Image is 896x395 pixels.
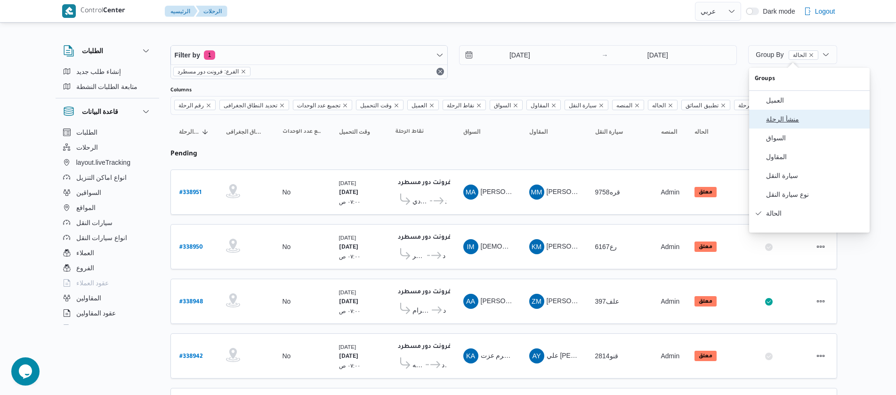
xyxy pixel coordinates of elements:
span: KM [532,239,542,254]
span: نوع سيارة النقل [766,191,864,198]
button: انواع اماكن التنزيل [59,170,155,185]
span: قره9758 [595,188,620,196]
button: السواقين [59,185,155,200]
button: Remove تجميع عدد الوحدات from selection in this group [342,103,348,108]
span: المقاول [531,100,549,111]
span: تحديد النطاق الجغرافى [224,100,277,111]
b: معلق [699,244,712,250]
span: Group By الحالة [756,51,818,58]
span: وقت التحميل [339,128,370,136]
span: اجهزة التليفون [76,322,115,334]
span: نقاط الرحلة [447,100,474,111]
small: ٠٧:٠٠ ص [339,253,361,259]
span: Dark mode [759,8,795,15]
b: # 338942 [179,354,203,360]
b: فرونت دور مسطرد [398,234,452,241]
div: Muhammad Ala Abadallah Abad Albast [463,185,478,200]
span: تحديد النطاق الجغرافى [226,128,266,136]
button: الطلبات [59,125,155,140]
span: AA [466,294,475,309]
span: الفرع: فرونت دور مسطرد [178,67,239,76]
span: layout.liveTracking [76,157,130,168]
button: اجهزة التليفون [59,321,155,336]
span: [PERSON_NAME] [481,297,535,305]
b: # 338948 [179,299,203,306]
h3: قاعدة البيانات [82,106,119,117]
b: [DATE] [339,299,358,306]
span: ZM [532,294,541,309]
b: # 338950 [179,244,203,251]
span: 1 active filters [204,50,215,60]
button: remove selected entity [808,52,814,58]
button: رقم الرحلةSorted in descending order [175,124,213,139]
button: Remove السواق from selection in this group [513,103,518,108]
button: المقاول [525,124,582,139]
span: قنو2814 [595,352,618,360]
a: #338948 [179,295,203,308]
button: الرئيسيه [165,6,198,17]
button: remove selected entity [241,69,246,74]
span: طلبات مارت - زهراء المعادي [412,195,429,207]
button: Actions [813,239,828,254]
button: layout.liveTracking [59,155,155,170]
span: السواق [490,100,523,110]
span: العميل [766,97,864,104]
span: تجميع عدد الوحدات [297,100,341,111]
img: X8yXhbKr1z7QwAAAABJRU5ErkJggg== [62,4,76,18]
div: → [601,52,608,58]
span: معلق [694,351,717,361]
span: تجميع عدد الوحدات [293,100,353,110]
b: فرونت دور مسطرد [398,289,452,296]
span: المقاول [526,100,561,110]
span: نوع الرحلة [734,100,774,110]
div: No [283,242,291,251]
div: No [283,188,291,196]
span: العملاء [76,247,94,258]
span: تطبيق السائق [686,100,718,111]
span: الفروع [76,262,94,274]
button: قاعدة البيانات [63,106,152,117]
span: فرونت دور مسطرد [443,305,446,316]
span: [PERSON_NAME] [PERSON_NAME] [481,188,591,195]
span: تحديد النطاق الجغرافى [219,100,289,110]
span: الحالة [793,51,807,59]
div: Ali Yhaii Ali Muhran Hasanin [529,348,544,363]
span: فرونت دور مسطرد [442,359,446,371]
div: Muhammad Mahmood Ahmad Msaaod [529,185,544,200]
h3: الطلبات [82,45,103,56]
button: العملاء [59,245,155,260]
b: معلق [699,190,712,195]
span: الفرع: فرونت دور مسطرد [173,67,250,76]
span: معلق [694,296,717,306]
span: المقاول [766,153,864,161]
span: وقت التحميل [356,100,403,110]
button: سيارة النقل [749,166,870,185]
small: ٠٧:٠٠ ص [339,363,361,369]
button: الحالة [749,204,870,223]
span: [PERSON_NAME] [547,297,601,305]
button: تحديد النطاق الجغرافى [222,124,269,139]
span: العميل [412,100,427,111]
span: [PERSON_NAME] طلب[PERSON_NAME] [547,242,671,250]
span: الطلبات [76,127,97,138]
button: إنشاء طلب جديد [59,64,155,79]
span: سيارة النقل [766,172,864,179]
a: #338942 [179,350,203,363]
button: Remove نقاط الرحلة from selection in this group [476,103,482,108]
span: متابعة الطلبات النشطة [76,81,138,92]
div: Khidhuir Muhammad Tlbah Hamid [529,239,544,254]
span: علف397 [595,298,619,305]
span: الحاله [694,128,708,136]
input: Press the down key to open a popover containing a calendar. [460,46,566,64]
span: طلبات مارت حدائق الاهرام [412,305,430,316]
small: ٠٧:٠٠ ص [339,199,361,205]
button: Remove وقت التحميل from selection in this group [394,103,399,108]
b: Center [103,8,125,15]
b: معلق [699,354,712,359]
button: عقود المقاولين [59,306,155,321]
button: المقاول [749,147,870,166]
span: [DEMOGRAPHIC_DATA] [PERSON_NAME] [PERSON_NAME] [481,242,667,250]
span: KA [466,348,475,363]
span: الحاله [652,100,666,111]
button: Remove تحديد النطاق الجغرافى from selection in this group [279,103,285,108]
